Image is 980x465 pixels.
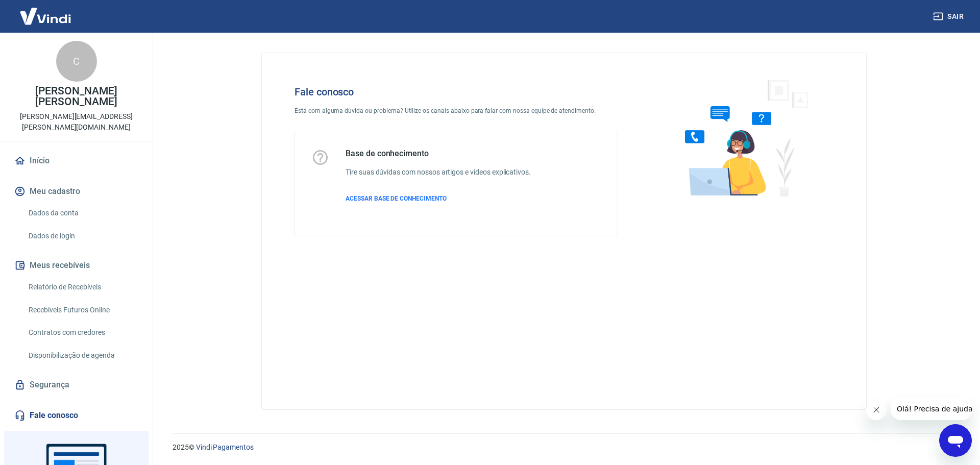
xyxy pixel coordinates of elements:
span: ACESSAR BASE DE CONHECIMENTO [346,195,447,202]
h5: Base de conhecimento [346,149,531,159]
p: [PERSON_NAME] [PERSON_NAME] [8,86,144,107]
a: Relatório de Recebíveis [24,277,140,298]
p: Está com alguma dúvida ou problema? Utilize os canais abaixo para falar com nossa equipe de atend... [295,106,618,115]
div: C [56,41,97,82]
h4: Fale conosco [295,86,618,98]
a: Contratos com credores [24,322,140,343]
iframe: Fechar mensagem [866,400,887,420]
a: Dados de login [24,226,140,247]
iframe: Mensagem da empresa [891,398,972,420]
a: Dados da conta [24,203,140,224]
a: Disponibilização de agenda [24,345,140,366]
span: Olá! Precisa de ajuda? [6,7,86,15]
img: Vindi [12,1,79,32]
h6: Tire suas dúvidas com nossos artigos e vídeos explicativos. [346,167,531,178]
button: Meus recebíveis [12,254,140,277]
p: 2025 © [173,442,955,453]
a: Início [12,150,140,172]
button: Sair [931,7,968,26]
p: [PERSON_NAME][EMAIL_ADDRESS][PERSON_NAME][DOMAIN_NAME] [8,111,144,133]
a: Vindi Pagamentos [196,443,254,451]
a: Segurança [12,374,140,396]
a: Fale conosco [12,404,140,427]
a: Recebíveis Futuros Online [24,300,140,321]
img: Fale conosco [665,69,820,206]
iframe: Botão para abrir a janela de mensagens [939,424,972,457]
a: ACESSAR BASE DE CONHECIMENTO [346,194,531,203]
button: Meu cadastro [12,180,140,203]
